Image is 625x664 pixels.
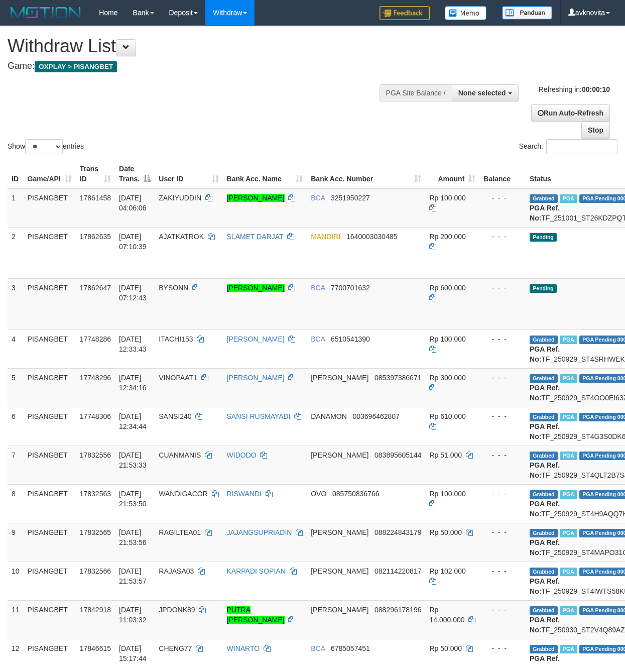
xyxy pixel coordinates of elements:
td: PISANGBET [24,523,76,562]
a: KARPADI SOPIAN [227,567,286,575]
span: Grabbed [530,529,558,537]
span: Pending [530,284,557,293]
span: Marked by avknovia [560,452,577,460]
div: - - - [483,411,522,421]
span: Copy 6510541390 to clipboard [331,335,370,343]
td: PISANGBET [24,227,76,278]
th: Bank Acc. Number: activate to sort column ascending [307,160,425,188]
span: Rp 610.000 [429,412,465,420]
span: Rp 14.000.000 [429,606,464,624]
span: [DATE] 12:34:16 [119,374,147,392]
a: WINARTO [227,644,260,652]
a: Run Auto-Refresh [531,104,610,122]
span: BCA [311,644,325,652]
div: - - - [483,527,522,537]
span: Refreshing in: [539,85,610,93]
span: Copy 1640003030485 to clipboard [346,233,397,241]
span: Copy 083895605144 to clipboard [374,451,421,459]
span: BYSONN [159,284,188,292]
span: SANSI240 [159,412,191,420]
span: CHENG77 [159,644,192,652]
span: 17846615 [80,644,111,652]
span: Rp 100.000 [429,194,465,202]
span: Rp 300.000 [429,374,465,382]
span: 17832563 [80,490,111,498]
span: BCA [311,335,325,343]
span: Grabbed [530,336,558,344]
span: Copy 088296178196 to clipboard [374,606,421,614]
b: PGA Ref. No: [530,500,560,518]
div: - - - [483,334,522,344]
span: CUANMANIS [159,451,201,459]
td: 11 [8,600,24,639]
span: 17862647 [80,284,111,292]
td: PISANGBET [24,407,76,446]
span: 17862635 [80,233,111,241]
th: Game/API: activate to sort column ascending [24,160,76,188]
span: 17861458 [80,194,111,202]
select: Showentries [25,139,63,154]
span: Grabbed [530,645,558,653]
span: RAJASA03 [159,567,194,575]
span: OVO [311,490,326,498]
td: 2 [8,227,24,278]
span: WANDIGACOR [159,490,207,498]
span: Marked by avknovia [560,529,577,537]
span: [DATE] 12:34:44 [119,412,147,430]
span: Marked by avksona [560,336,577,344]
div: - - - [483,605,522,615]
td: PISANGBET [24,329,76,368]
span: [PERSON_NAME] [311,451,368,459]
span: Rp 50.000 [429,528,462,536]
h1: Withdraw List [8,36,407,56]
td: PISANGBET [24,446,76,484]
span: [DATE] 07:12:43 [119,284,147,302]
span: [PERSON_NAME] [311,606,368,614]
span: [DATE] 12:33:43 [119,335,147,353]
span: Marked by avknovia [560,568,577,576]
span: Rp 102.000 [429,567,465,575]
span: Grabbed [530,452,558,460]
div: - - - [483,232,522,242]
span: 17832566 [80,567,111,575]
img: MOTION_logo.png [8,5,84,20]
a: [PERSON_NAME] [227,194,285,202]
span: [DATE] 21:53:33 [119,451,147,469]
img: Button%20Memo.svg [445,6,487,20]
td: 7 [8,446,24,484]
span: Grabbed [530,568,558,576]
span: JPDONK89 [159,606,195,614]
span: Grabbed [530,374,558,383]
a: [PERSON_NAME] [227,374,285,382]
b: PGA Ref. No: [530,616,560,634]
span: 17842918 [80,606,111,614]
b: PGA Ref. No: [530,345,560,363]
a: [PERSON_NAME] [227,335,285,343]
span: Grabbed [530,194,558,203]
span: Marked by avksona [560,413,577,421]
td: PISANGBET [24,278,76,329]
td: 1 [8,188,24,228]
span: AJATKATROK [159,233,204,241]
span: Copy 085750836766 to clipboard [332,490,379,498]
b: PGA Ref. No: [530,577,560,595]
a: PUTRA [PERSON_NAME] [227,606,285,624]
a: WIDODO [227,451,257,459]
span: OXPLAY > PISANGBET [35,61,117,72]
span: Copy 6785057451 to clipboard [331,644,370,652]
td: 6 [8,407,24,446]
div: - - - [483,373,522,383]
a: SANSI RUSMAYADI [227,412,291,420]
span: Rp 600.000 [429,284,465,292]
input: Search: [546,139,617,154]
span: Copy 7700701632 to clipboard [331,284,370,292]
td: 9 [8,523,24,562]
th: Bank Acc. Name: activate to sort column ascending [223,160,307,188]
span: Rp 51.000 [429,451,462,459]
a: RISWANDI [227,490,262,498]
div: - - - [483,489,522,499]
span: ITACHI153 [159,335,193,343]
span: 17832556 [80,451,111,459]
span: [DATE] 07:10:39 [119,233,147,251]
span: Pending [530,233,557,242]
